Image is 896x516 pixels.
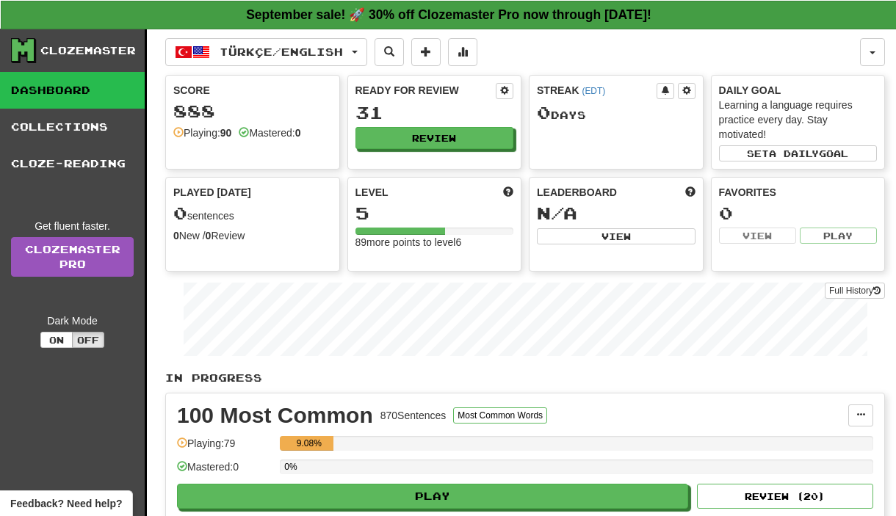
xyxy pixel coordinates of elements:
[177,404,373,426] div: 100 Most Common
[697,484,873,509] button: Review (20)
[411,38,441,66] button: Add sentence to collection
[375,38,404,66] button: Search sentences
[355,185,389,200] span: Level
[177,459,272,484] div: Mastered: 0
[246,7,651,22] strong: September sale! 🚀 30% off Clozemaster Pro now through [DATE]!
[448,38,477,66] button: More stats
[503,185,513,200] span: Score more points to level up
[11,237,134,277] a: ClozemasterPro
[165,371,885,385] p: In Progress
[719,98,878,142] div: Learning a language requires practice every day. Stay motivated!
[453,407,547,424] button: Most Common Words
[206,230,212,241] strong: 0
[537,102,551,123] span: 0
[173,102,332,120] div: 888
[355,83,496,98] div: Ready for Review
[10,496,122,511] span: Open feedback widget
[685,185,696,200] span: This week in points, UTC
[173,228,332,243] div: New / Review
[582,86,605,96] a: (EDT)
[239,126,300,140] div: Mastered:
[220,127,232,139] strong: 90
[537,228,696,244] button: View
[800,228,877,244] button: Play
[165,38,367,66] button: Türkçe/English
[173,203,187,223] span: 0
[173,83,332,98] div: Score
[355,103,514,122] div: 31
[355,204,514,222] div: 5
[719,228,796,244] button: View
[719,204,878,222] div: 0
[220,46,343,58] span: Türkçe / English
[537,185,617,200] span: Leaderboard
[537,103,696,123] div: Day s
[380,408,447,423] div: 870 Sentences
[173,185,251,200] span: Played [DATE]
[173,126,231,140] div: Playing:
[719,185,878,200] div: Favorites
[295,127,301,139] strong: 0
[355,127,514,149] button: Review
[177,484,688,509] button: Play
[40,332,73,348] button: On
[11,313,134,328] div: Dark Mode
[173,204,332,223] div: sentences
[537,83,657,98] div: Streak
[284,436,333,451] div: 9.08%
[719,145,878,161] button: Seta dailygoal
[40,43,136,58] div: Clozemaster
[719,83,878,98] div: Daily Goal
[11,219,134,233] div: Get fluent faster.
[72,332,104,348] button: Off
[825,283,885,299] button: Full History
[769,148,819,159] span: a daily
[537,203,577,223] span: N/A
[173,230,179,241] strong: 0
[355,235,514,250] div: 89 more points to level 6
[177,436,272,460] div: Playing: 79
